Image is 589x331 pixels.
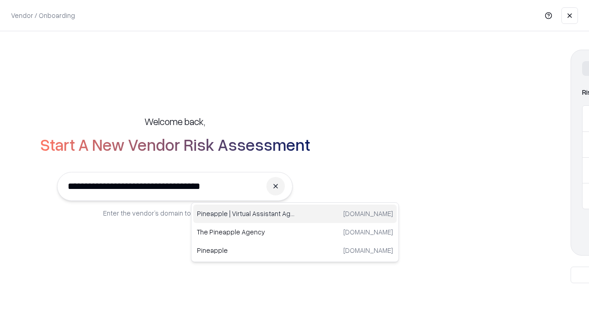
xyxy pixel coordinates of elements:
p: [DOMAIN_NAME] [343,227,393,237]
h2: Start A New Vendor Risk Assessment [40,135,310,154]
p: Pineapple [197,245,295,255]
p: [DOMAIN_NAME] [343,245,393,255]
p: Pineapple | Virtual Assistant Agency [197,209,295,218]
p: The Pineapple Agency [197,227,295,237]
p: Vendor / Onboarding [11,11,75,20]
p: [DOMAIN_NAME] [343,209,393,218]
h5: Welcome back, [144,115,205,128]
div: Suggestions [191,202,399,262]
p: Enter the vendor’s domain to begin onboarding [103,208,247,218]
